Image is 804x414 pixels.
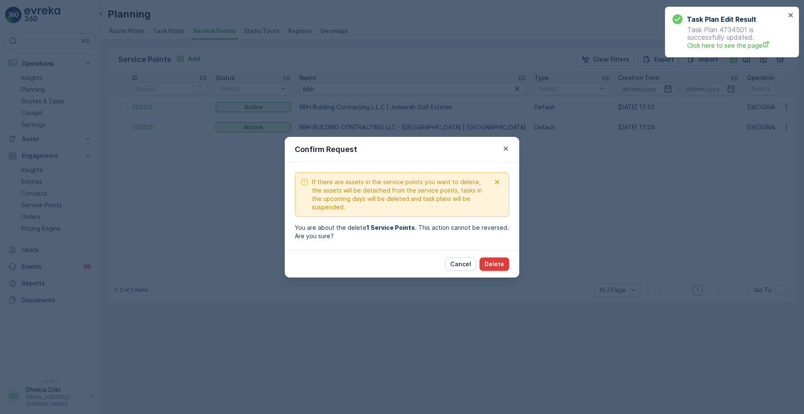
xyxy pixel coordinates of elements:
p: Task Plan 4734501 is successfully updated. [673,26,786,50]
span: If there are assets in the service points you want to delete, the assets will be detached from th... [312,178,490,211]
h3: Task Plan Edit Result [687,14,756,24]
div: You are about the delete . This action cannot be reversed. Are you sure? [295,224,509,240]
p: Delete [484,260,504,268]
p: Cancel [450,260,471,268]
b: 1 Service Points [366,224,415,231]
p: Confirm Request [295,144,357,155]
button: Cancel [445,257,476,271]
button: Delete [479,257,509,271]
button: close [788,12,794,20]
a: Click here to see the page [687,41,786,50]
